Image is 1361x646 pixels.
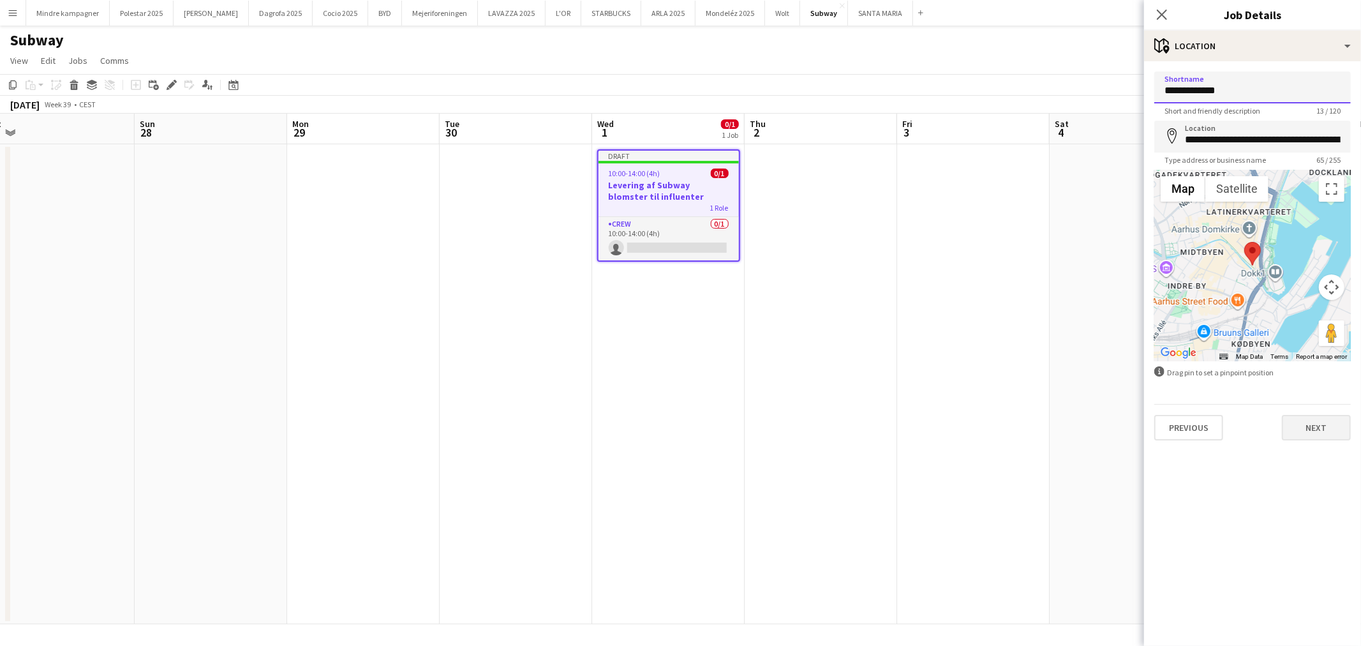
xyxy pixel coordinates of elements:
[1306,155,1351,165] span: 65 / 255
[10,55,28,66] span: View
[1055,118,1069,130] span: Sat
[599,217,739,260] app-card-role: Crew0/110:00-14:00 (4h)
[848,1,913,26] button: SANTA MARIA
[313,1,368,26] button: Cocio 2025
[1161,176,1205,202] button: Show street map
[902,118,912,130] span: Fri
[1306,106,1351,116] span: 13 / 120
[1154,155,1276,165] span: Type address or business name
[1053,125,1069,140] span: 4
[249,1,313,26] button: Dagrofa 2025
[597,118,614,130] span: Wed
[110,1,174,26] button: Polestar 2025
[63,52,93,69] a: Jobs
[722,130,738,140] div: 1 Job
[478,1,546,26] button: LAVAZZA 2025
[292,118,309,130] span: Mon
[1205,176,1268,202] button: Show satellite imagery
[748,125,766,140] span: 2
[174,1,249,26] button: [PERSON_NAME]
[1144,6,1361,23] h3: Job Details
[1144,31,1361,61] div: Location
[445,118,459,130] span: Tue
[290,125,309,140] span: 29
[695,1,765,26] button: Mondeléz 2025
[1270,353,1288,360] a: Terms (opens in new tab)
[599,151,739,161] div: Draft
[721,119,739,129] span: 0/1
[1154,366,1351,379] div: Drag pin to set a pinpoint position
[1282,415,1351,440] button: Next
[100,55,129,66] span: Comms
[1154,106,1270,116] span: Short and friendly description
[597,149,740,262] app-job-card: Draft10:00-14:00 (4h)0/1Levering af Subway blomster til influenter1 RoleCrew0/110:00-14:00 (4h)
[26,1,110,26] button: Mindre kampagner
[1319,320,1344,346] button: Drag Pegman onto the map to open Street View
[1154,415,1223,440] button: Previous
[1157,345,1200,361] a: Open this area in Google Maps (opens a new window)
[641,1,695,26] button: ARLA 2025
[79,100,96,109] div: CEST
[599,179,739,202] h3: Levering af Subway blomster til influenter
[710,203,729,213] span: 1 Role
[546,1,581,26] button: L'OR
[1157,345,1200,361] img: Google
[595,125,614,140] span: 1
[609,169,660,178] span: 10:00-14:00 (4h)
[138,125,155,140] span: 28
[36,52,61,69] a: Edit
[10,31,64,50] h1: Subway
[42,100,74,109] span: Week 39
[10,98,40,111] div: [DATE]
[95,52,134,69] a: Comms
[1296,353,1347,360] a: Report a map error
[5,52,33,69] a: View
[800,1,848,26] button: Subway
[1319,176,1344,202] button: Toggle fullscreen view
[765,1,800,26] button: Wolt
[140,118,155,130] span: Sun
[900,125,912,140] span: 3
[581,1,641,26] button: STARBUCKS
[1319,274,1344,300] button: Map camera controls
[1219,352,1228,361] button: Keyboard shortcuts
[402,1,478,26] button: Mejeriforeningen
[750,118,766,130] span: Thu
[368,1,402,26] button: BYD
[68,55,87,66] span: Jobs
[41,55,56,66] span: Edit
[711,169,729,178] span: 0/1
[443,125,459,140] span: 30
[1236,352,1263,361] button: Map Data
